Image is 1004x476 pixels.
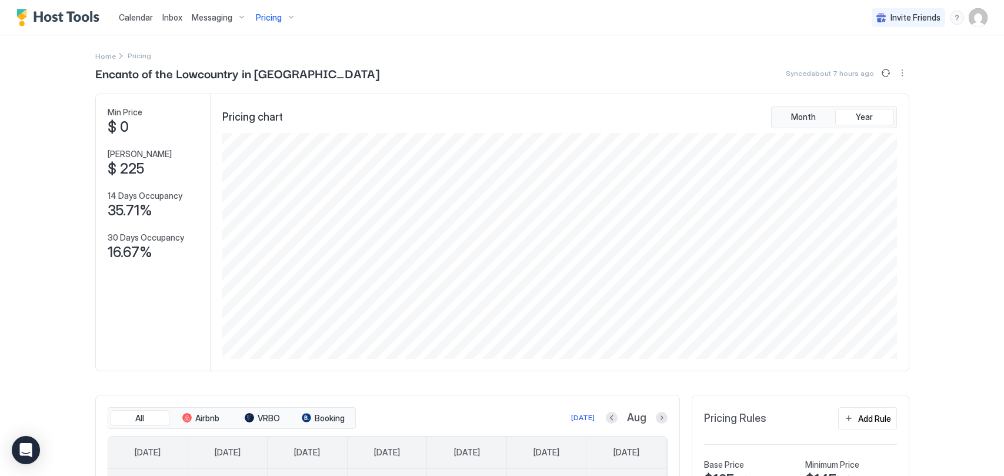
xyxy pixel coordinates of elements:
[108,107,142,118] span: Min Price
[895,66,909,80] div: menu
[571,412,595,423] div: [DATE]
[12,436,40,464] div: Open Intercom Messenger
[838,407,897,430] button: Add Rule
[890,12,940,23] span: Invite Friends
[95,64,379,82] span: Encanto of the Lowcountry in [GEOGRAPHIC_DATA]
[108,202,152,219] span: 35.71%
[108,118,129,136] span: $ 0
[569,411,596,425] button: [DATE]
[128,51,151,60] span: Breadcrumb
[704,412,766,425] span: Pricing Rules
[108,191,182,201] span: 14 Days Occupancy
[203,437,252,468] a: Monday
[95,52,116,61] span: Home
[119,12,153,22] span: Calendar
[613,447,639,458] span: [DATE]
[16,9,105,26] a: Host Tools Logo
[315,413,345,424] span: Booking
[108,160,144,178] span: $ 225
[233,410,292,427] button: VRBO
[294,410,353,427] button: Booking
[111,410,169,427] button: All
[192,12,232,23] span: Messaging
[454,447,480,458] span: [DATE]
[969,8,988,27] div: User profile
[215,447,241,458] span: [DATE]
[119,11,153,24] a: Calendar
[95,49,116,62] div: Breadcrumb
[362,437,412,468] a: Wednesday
[602,437,651,468] a: Saturday
[172,410,231,427] button: Airbnb
[835,109,894,125] button: Year
[95,49,116,62] a: Home
[135,447,161,458] span: [DATE]
[627,411,646,425] span: Aug
[256,12,282,23] span: Pricing
[704,460,744,470] span: Base Price
[895,66,909,80] button: More options
[786,69,874,78] span: Synced about 7 hours ago
[950,11,964,25] div: menu
[858,412,891,425] div: Add Rule
[222,111,283,124] span: Pricing chart
[522,437,571,468] a: Friday
[108,407,356,430] div: tab-group
[135,413,144,424] span: All
[791,112,816,122] span: Month
[656,412,668,424] button: Next month
[771,106,897,128] div: tab-group
[606,412,618,424] button: Previous month
[879,66,893,80] button: Sync prices
[294,447,320,458] span: [DATE]
[108,149,172,159] span: [PERSON_NAME]
[856,112,873,122] span: Year
[533,447,559,458] span: [DATE]
[774,109,833,125] button: Month
[162,11,182,24] a: Inbox
[282,437,332,468] a: Tuesday
[123,437,172,468] a: Sunday
[108,244,152,261] span: 16.67%
[108,232,184,243] span: 30 Days Occupancy
[805,460,859,470] span: Minimum Price
[442,437,492,468] a: Thursday
[258,413,280,424] span: VRBO
[162,12,182,22] span: Inbox
[195,413,219,424] span: Airbnb
[374,447,400,458] span: [DATE]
